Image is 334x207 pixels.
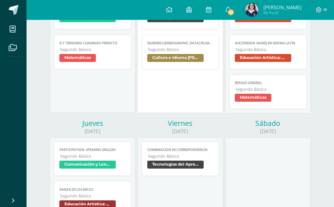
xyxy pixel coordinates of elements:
[50,119,135,128] div: Jueves
[54,35,131,69] a: H.T Trinomio Cuadrado PerfectoSegundo BásicoMatemáticas
[263,4,301,11] span: [PERSON_NAME]
[59,54,96,62] span: Matemáticas
[235,94,271,102] span: Matemáticas
[225,128,311,135] div: [DATE]
[137,128,223,135] div: [DATE]
[60,153,126,159] span: Segundo Básico
[59,41,126,45] span: H.T Trinomio Cuadrado Perfecto
[142,35,219,69] a: Numeros [DEMOGRAPHIC_DATA] en KaqchikelSegundo BásicoCultura e Idioma [PERSON_NAME] o Xinca
[59,161,116,169] span: Comunicación y Lenguaje Idioma Extranjero Inglés
[235,41,301,45] span: Ave [PERSON_NAME] en idioma latín
[245,3,258,17] img: 849aadf8a0ed262548596e344b522165.png
[54,141,131,176] a: Participation: Speaking EnglishSegundo BásicoComunicación y Lenguaje Idioma Extranjero Inglés
[225,119,311,128] div: Sábado
[229,35,307,69] a: Ave [PERSON_NAME] en idioma latínSegundo BásicoEducación Artística: Teatro
[148,153,214,159] span: Segundo Básico
[235,81,301,85] span: Repaso General
[59,187,126,192] span: Danza de los micos
[229,75,307,109] a: Repaso GeneralSegundo BásicoMatemáticas
[60,193,126,199] span: Segundo Básico
[235,47,301,52] span: Segundo Básico
[60,47,126,52] span: Segundo Básico
[147,148,214,152] span: Combinacion de correspondencia
[148,47,214,52] span: Segundo Básico
[50,128,135,135] div: [DATE]
[142,141,219,176] a: Combinacion de correspondenciaSegundo BásicoTecnologías del Aprendizaje y la Comunicación
[137,119,223,128] div: Viernes
[59,148,126,152] span: Participation: Speaking English
[227,9,234,16] span: 10
[147,161,204,169] span: Tecnologías del Aprendizaje y la Comunicación
[147,41,214,45] span: Numeros [DEMOGRAPHIC_DATA] en Kaqchikel
[147,54,204,62] span: Cultura e Idioma [PERSON_NAME] o Xinca
[235,54,291,62] span: Educación Artística: Teatro
[235,86,301,92] span: Segundo Básico
[263,10,301,16] span: Mi Perfil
